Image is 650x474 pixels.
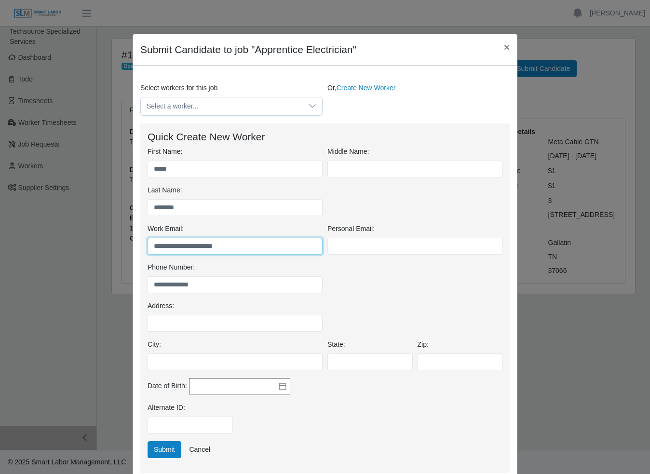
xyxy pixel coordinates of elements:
[141,97,303,115] span: Select a worker...
[140,83,217,93] label: Select workers for this job
[8,8,360,18] body: Rich Text Area. Press ALT-0 for help.
[504,41,510,53] span: ×
[327,224,375,234] label: Personal Email:
[496,34,517,60] button: Close
[140,42,356,57] h4: Submit Candidate to job "Apprentice Electrician"
[148,339,161,350] label: City:
[337,84,396,92] a: Create New Worker
[148,224,184,234] label: Work Email:
[148,131,502,143] h4: Quick Create New Worker
[148,381,187,391] label: Date of Birth:
[148,185,182,195] label: Last Name:
[183,441,217,458] a: Cancel
[148,262,195,272] label: Phone Number:
[148,441,181,458] button: Submit
[418,339,429,350] label: Zip:
[148,147,182,157] label: First Name:
[148,403,185,413] label: Alternate ID:
[327,339,345,350] label: State:
[325,83,512,116] div: Or,
[148,301,174,311] label: Address:
[327,147,369,157] label: Middle Name:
